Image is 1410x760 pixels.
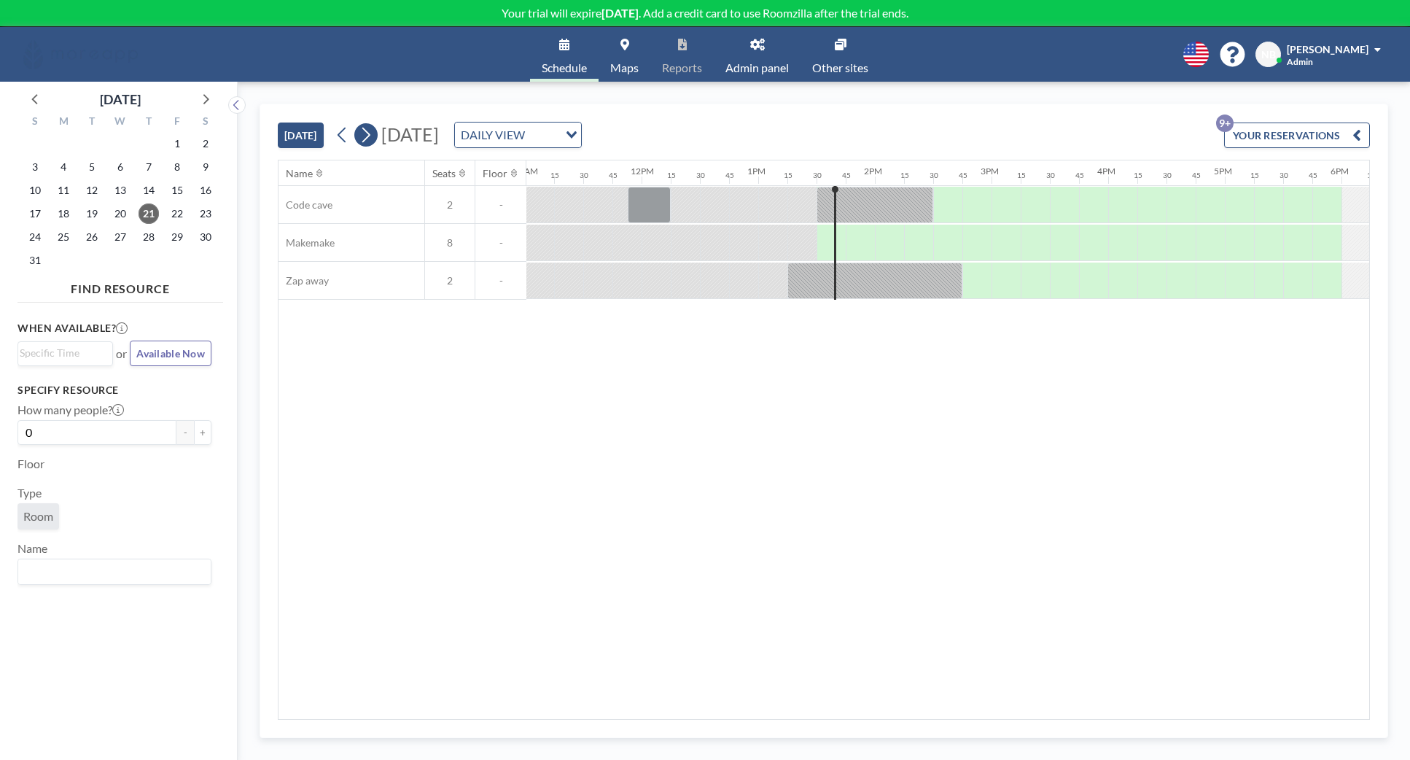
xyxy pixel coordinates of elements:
[195,133,216,154] span: Saturday, August 2, 2025
[130,341,211,366] button: Available Now
[25,227,45,247] span: Sunday, August 24, 2025
[25,250,45,271] span: Sunday, August 31, 2025
[812,62,868,74] span: Other sites
[167,203,187,224] span: Friday, August 22, 2025
[458,125,528,144] span: DAILY VIEW
[1279,171,1288,180] div: 30
[139,203,159,224] span: Thursday, August 21, 2025
[425,236,475,249] span: 8
[842,171,851,180] div: 45
[714,27,801,82] a: Admin panel
[1097,166,1115,177] div: 4PM
[53,180,74,201] span: Monday, August 11, 2025
[167,133,187,154] span: Friday, August 1, 2025
[1287,56,1313,67] span: Admin
[1214,166,1232,177] div: 5PM
[18,342,112,364] div: Search for option
[425,274,475,287] span: 2
[25,157,45,177] span: Sunday, August 3, 2025
[110,227,131,247] span: Wednesday, August 27, 2025
[550,171,559,180] div: 15
[136,347,205,360] span: Available Now
[106,113,135,132] div: W
[747,166,766,177] div: 1PM
[53,203,74,224] span: Monday, August 18, 2025
[631,166,654,177] div: 12PM
[279,198,332,212] span: Code cave
[194,420,211,445] button: +
[529,125,557,144] input: Search for option
[725,171,734,180] div: 45
[20,562,203,581] input: Search for option
[1134,171,1142,180] div: 15
[82,203,102,224] span: Tuesday, August 19, 2025
[599,27,650,82] a: Maps
[163,113,191,132] div: F
[110,203,131,224] span: Wednesday, August 20, 2025
[134,113,163,132] div: T
[1309,171,1317,180] div: 45
[20,345,104,361] input: Search for option
[25,180,45,201] span: Sunday, August 10, 2025
[610,62,639,74] span: Maps
[959,171,967,180] div: 45
[609,171,618,180] div: 45
[784,171,792,180] div: 15
[1367,171,1376,180] div: 15
[195,203,216,224] span: Saturday, August 23, 2025
[542,62,587,74] span: Schedule
[475,236,526,249] span: -
[725,62,789,74] span: Admin panel
[78,113,106,132] div: T
[100,89,141,109] div: [DATE]
[17,403,124,417] label: How many people?
[864,166,882,177] div: 2PM
[82,157,102,177] span: Tuesday, August 5, 2025
[17,486,42,500] label: Type
[23,509,53,524] span: Room
[278,123,324,148] button: [DATE]
[475,274,526,287] span: -
[667,171,676,180] div: 15
[279,236,335,249] span: Makemake
[53,227,74,247] span: Monday, August 25, 2025
[662,62,702,74] span: Reports
[53,157,74,177] span: Monday, August 4, 2025
[1261,48,1276,61] span: NB
[1224,123,1370,148] button: YOUR RESERVATIONS9+
[381,123,439,145] span: [DATE]
[82,227,102,247] span: Tuesday, August 26, 2025
[650,27,714,82] a: Reports
[17,457,44,471] label: Floor
[139,157,159,177] span: Thursday, August 7, 2025
[195,227,216,247] span: Saturday, August 30, 2025
[475,198,526,212] span: -
[25,203,45,224] span: Sunday, August 17, 2025
[139,180,159,201] span: Thursday, August 14, 2025
[1287,43,1368,55] span: [PERSON_NAME]
[17,276,223,296] h4: FIND RESOURCE
[900,171,909,180] div: 15
[167,227,187,247] span: Friday, August 29, 2025
[17,384,211,397] h3: Specify resource
[191,113,219,132] div: S
[580,171,588,180] div: 30
[1017,171,1026,180] div: 15
[455,123,581,147] div: Search for option
[116,346,127,361] span: or
[21,113,50,132] div: S
[50,113,78,132] div: M
[981,166,999,177] div: 3PM
[1331,166,1349,177] div: 6PM
[195,180,216,201] span: Saturday, August 16, 2025
[483,167,507,180] div: Floor
[17,541,47,556] label: Name
[801,27,880,82] a: Other sites
[813,171,822,180] div: 30
[286,167,313,180] div: Name
[110,180,131,201] span: Wednesday, August 13, 2025
[1046,171,1055,180] div: 30
[1192,171,1201,180] div: 45
[23,40,138,69] img: organization-logo
[279,274,329,287] span: Zap away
